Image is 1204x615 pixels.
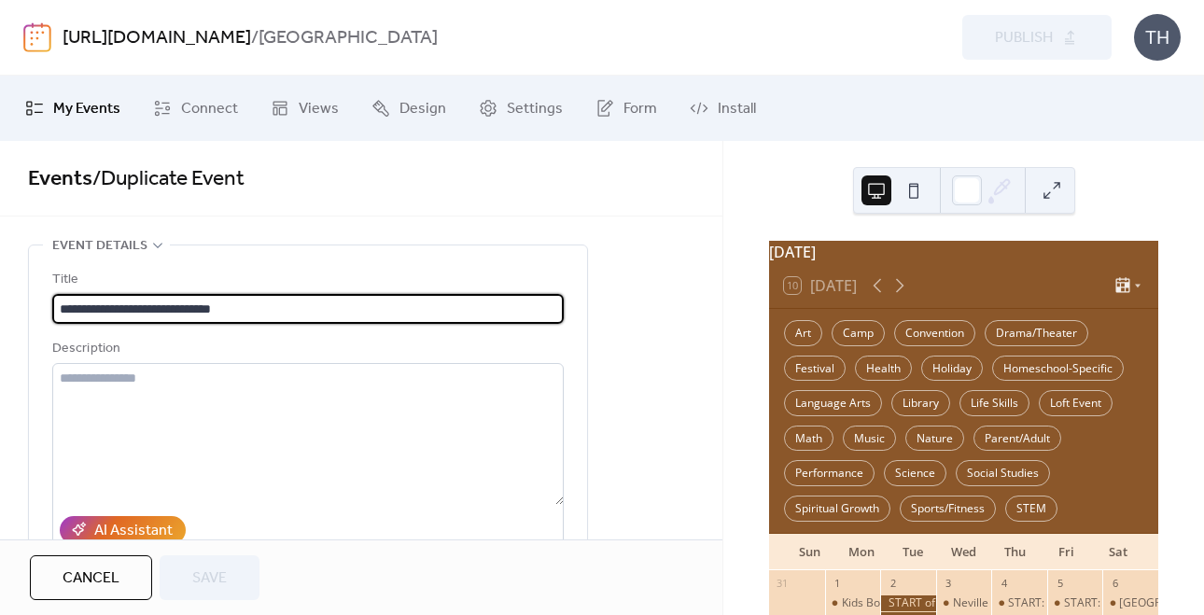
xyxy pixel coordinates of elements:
span: My Events [53,98,120,120]
b: / [251,21,259,56]
div: Language Arts [784,390,882,416]
div: Nature [905,426,964,452]
div: Description [52,338,560,360]
button: Cancel [30,555,152,600]
div: Kids Bowl Free: Buzz Social [825,595,881,611]
div: Title [52,269,560,291]
a: Connect [139,83,252,133]
a: Design [357,83,460,133]
div: START: Hands on Deck - SLOYD [1047,595,1103,611]
span: Event details [52,235,147,258]
div: Social Studies [956,460,1050,486]
span: Design [399,98,446,120]
div: Tue [887,534,938,571]
div: Homeschool-Specific [992,356,1124,382]
div: 5 [1053,576,1067,590]
span: Cancel [63,567,119,590]
div: Wed [938,534,989,571]
div: Neville Public Museum: Explorer Wednesday [936,595,992,611]
b: [GEOGRAPHIC_DATA] [259,21,438,56]
div: Convention [894,320,975,346]
div: TH [1134,14,1181,61]
div: 6 [1108,576,1122,590]
div: AI Assistant [94,520,173,542]
a: My Events [11,83,134,133]
div: Thu [989,534,1041,571]
div: Library [891,390,950,416]
div: STEM [1005,496,1057,522]
a: Settings [465,83,577,133]
a: Views [257,83,353,133]
div: Sun [784,534,835,571]
div: Sports/Fitness [900,496,996,522]
div: Neville Public Museum: Explorer [DATE] [953,595,1159,611]
div: Spiritual Growth [784,496,890,522]
div: Math [784,426,833,452]
div: Fri [1041,534,1092,571]
div: Parent/Adult [973,426,1061,452]
a: [URL][DOMAIN_NAME] [63,21,251,56]
div: 4 [997,576,1011,590]
span: Install [718,98,756,120]
div: Life Skills [959,390,1029,416]
div: Art [784,320,822,346]
div: START of Green Bay YMCA Classes: SEPTEMBER Session [880,595,936,611]
div: [DATE] [769,241,1158,263]
div: Mon [835,534,887,571]
div: Festival [784,356,846,382]
button: AI Assistant [60,516,186,544]
span: Connect [181,98,238,120]
img: logo [23,22,51,52]
div: Camp [832,320,885,346]
a: Events [28,159,92,200]
div: 2 [886,576,900,590]
div: Music [843,426,896,452]
div: 1 [831,576,845,590]
div: Science [884,460,946,486]
span: Settings [507,98,563,120]
div: Holiday [921,356,983,382]
div: Health [855,356,912,382]
div: Performance [784,460,875,486]
a: Form [581,83,671,133]
span: Form [623,98,657,120]
div: Bridge Point Church: Family Fun Fest [1102,595,1158,611]
div: 31 [775,576,789,590]
div: Loft Event [1039,390,1113,416]
a: Install [676,83,770,133]
div: Kids Bowl Free: Buzz Social [842,595,982,611]
span: / Duplicate Event [92,159,245,200]
span: Views [299,98,339,120]
div: START: Green Bay YMCA Homeschool LEGO Engineering Lab [991,595,1047,611]
div: Sat [1092,534,1143,571]
div: Drama/Theater [985,320,1088,346]
div: 3 [942,576,956,590]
